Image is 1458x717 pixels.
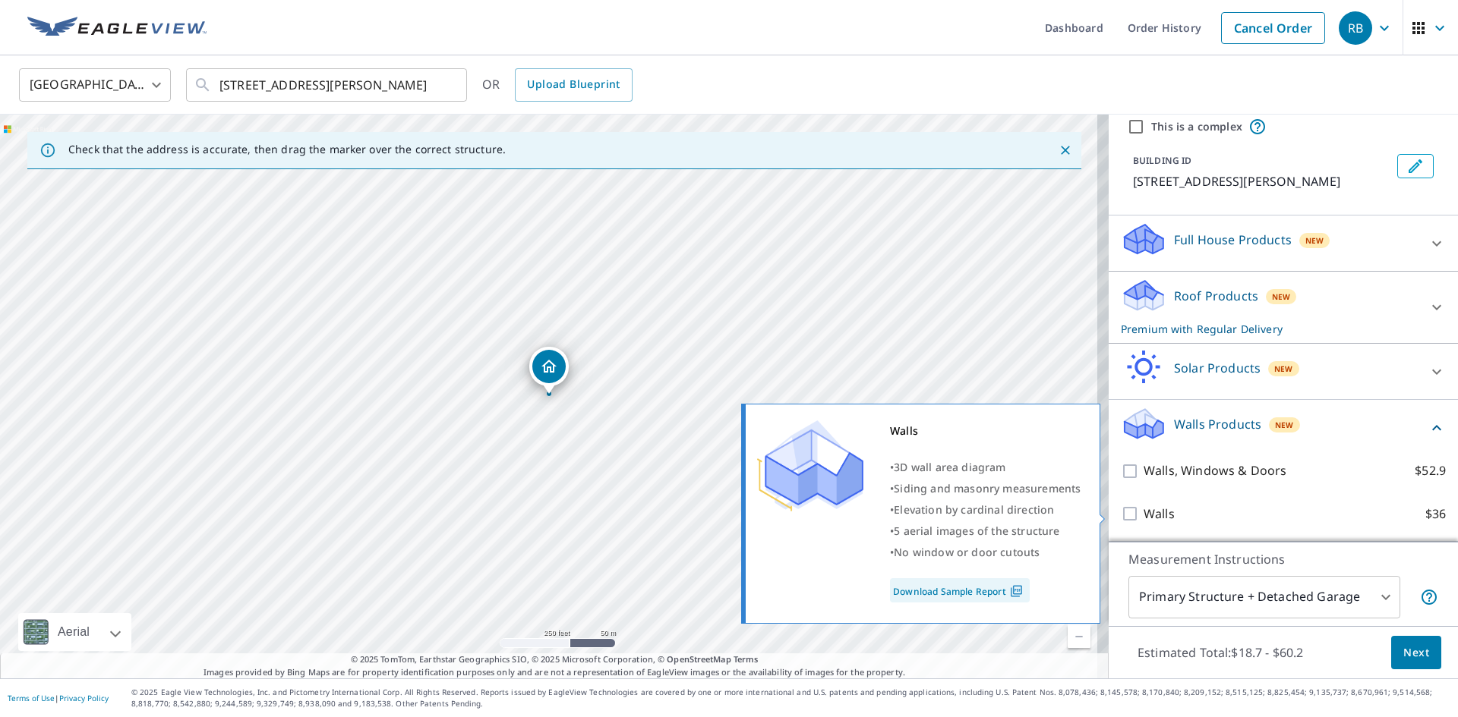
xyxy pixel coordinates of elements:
p: $52.9 [1415,461,1446,480]
p: © 2025 Eagle View Technologies, Inc. and Pictometry International Corp. All Rights Reserved. Repo... [131,687,1450,709]
button: Close [1056,140,1075,160]
a: OpenStreetMap [667,653,731,665]
span: New [1272,291,1291,303]
div: Solar ProductsNew [1121,350,1446,393]
span: 5 aerial images of the structure [894,524,1059,538]
div: • [890,542,1081,563]
div: • [890,499,1081,520]
div: [GEOGRAPHIC_DATA] [19,64,171,106]
span: New [1274,363,1293,375]
img: Pdf Icon [1006,584,1027,598]
input: Search by address or latitude-longitude [219,64,436,106]
p: Premium with Regular Delivery [1121,321,1419,337]
button: Edit building 1 [1397,154,1434,178]
a: Terms [734,653,759,665]
p: Walls Products [1174,415,1261,433]
a: Cancel Order [1221,12,1325,44]
a: Current Level 17, Zoom Out [1068,625,1090,648]
span: Upload Blueprint [527,75,620,94]
div: • [890,478,1081,499]
p: BUILDING ID [1133,154,1191,167]
span: No window or door cutouts [894,545,1040,559]
p: | [8,693,109,703]
img: Premium [757,420,863,511]
a: Download Sample Report [890,578,1030,602]
a: Upload Blueprint [515,68,632,102]
div: • [890,457,1081,478]
p: $36 [1425,505,1446,524]
p: [STREET_ADDRESS][PERSON_NAME] [1133,172,1391,190]
label: This is a complex [1151,119,1242,134]
div: Roof ProductsNewPremium with Regular Delivery [1121,278,1446,337]
div: OR [482,68,633,102]
p: Walls [1144,505,1175,524]
div: Aerial [18,613,131,651]
span: Elevation by cardinal direction [894,502,1054,517]
div: Walls [890,420,1081,442]
span: © 2025 TomTom, Earthstar Geographics SIO, © 2025 Microsoft Corporation, © [351,653,759,666]
span: New [1305,234,1324,247]
span: New [1275,419,1294,431]
a: Privacy Policy [59,693,109,703]
div: Full House ProductsNew [1121,222,1446,265]
p: Walls, Windows & Doors [1144,461,1286,480]
a: Terms of Use [8,693,55,703]
button: Next [1391,636,1441,670]
div: Aerial [53,613,94,651]
p: Solar Products [1174,359,1261,377]
p: Estimated Total: $18.7 - $60.2 [1125,636,1315,669]
div: Walls ProductsNew [1121,406,1446,449]
span: Your report will include the primary structure and a detached garage if one exists. [1420,588,1438,606]
span: Siding and masonry measurements [894,481,1081,495]
div: • [890,520,1081,542]
p: Roof Products [1174,287,1258,305]
span: Next [1403,643,1429,662]
p: Full House Products [1174,231,1292,249]
div: RB [1339,11,1372,45]
p: Check that the address is accurate, then drag the marker over the correct structure. [68,143,506,156]
span: 3D wall area diagram [894,460,1005,474]
div: Dropped pin, building 1, Residential property, 2718 SW Leah Ct Portland, OR 97219 [529,347,569,394]
img: EV Logo [27,17,207,39]
div: Primary Structure + Detached Garage [1128,576,1400,618]
p: Measurement Instructions [1128,550,1438,568]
